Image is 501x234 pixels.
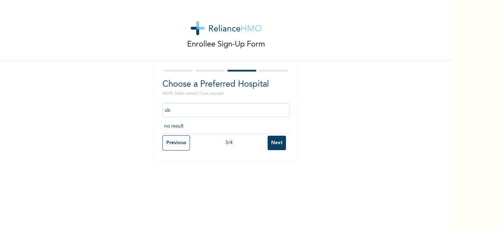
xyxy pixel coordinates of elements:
[162,103,290,117] input: Search by name, address or governorate
[162,91,290,96] p: NOTE: Fields marked (*) are required
[187,39,265,50] p: Enrollee Sign-Up Form
[164,123,288,130] p: no result
[190,139,268,147] div: 3 / 4
[191,21,262,35] img: logo
[162,135,190,150] input: Previous
[268,136,286,150] input: Next
[162,78,290,91] h2: Choose a Preferred Hospital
